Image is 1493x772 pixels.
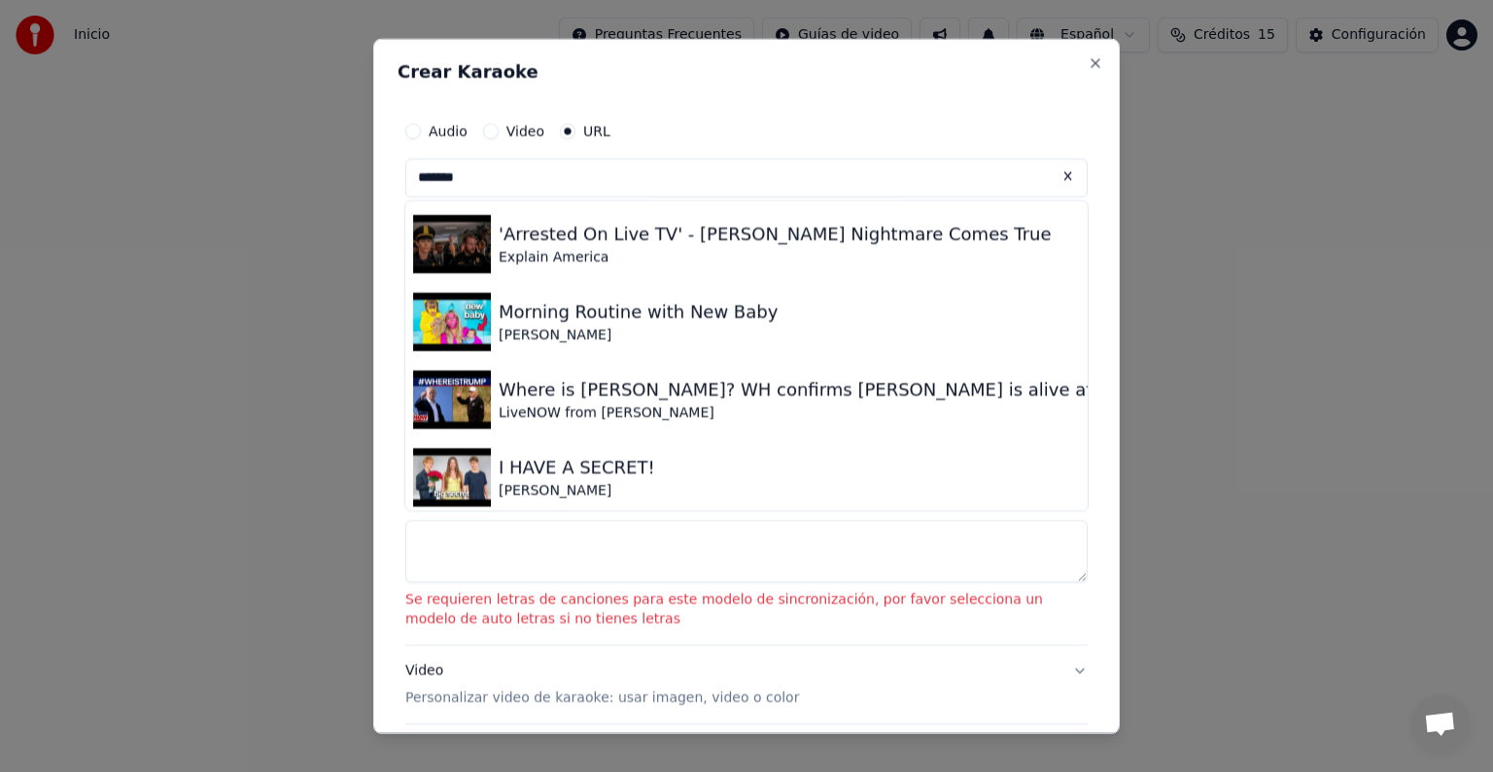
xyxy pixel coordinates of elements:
div: LetrasProporciona letras de canciones o selecciona un modelo de auto letras [405,417,1088,645]
p: Se requieren letras de canciones para este modelo de sincronización, por favor selecciona un mode... [405,590,1088,629]
img: I HAVE A SECRET! [413,448,491,507]
div: 'Arrested On Live TV' - [PERSON_NAME] Nightmare Comes True [499,221,1052,248]
img: Morning Routine with New Baby [413,293,491,351]
div: LiveNOW from [PERSON_NAME] [499,404,1250,423]
div: Video [405,661,799,708]
img: Where is Trump? WH confirms Trump is alive after concerns grow [413,370,491,429]
div: Explain America [499,248,1052,267]
img: 'Arrested On Live TV' - Comey's Nightmare Comes True [413,215,491,273]
label: Video [506,124,544,138]
label: Audio [429,124,468,138]
p: Personalizar video de karaoke: usar imagen, video o color [405,688,799,708]
div: [PERSON_NAME] [499,326,778,345]
div: [PERSON_NAME] [499,481,655,501]
div: Morning Routine with New Baby [499,298,778,326]
div: Where is [PERSON_NAME]? WH confirms [PERSON_NAME] is alive after concerns grow [499,376,1250,404]
div: I HAVE A SECRET! [499,454,655,481]
label: URL [583,124,610,138]
h2: Crear Karaoke [398,63,1095,81]
button: VideoPersonalizar video de karaoke: usar imagen, video o color [405,646,1088,723]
